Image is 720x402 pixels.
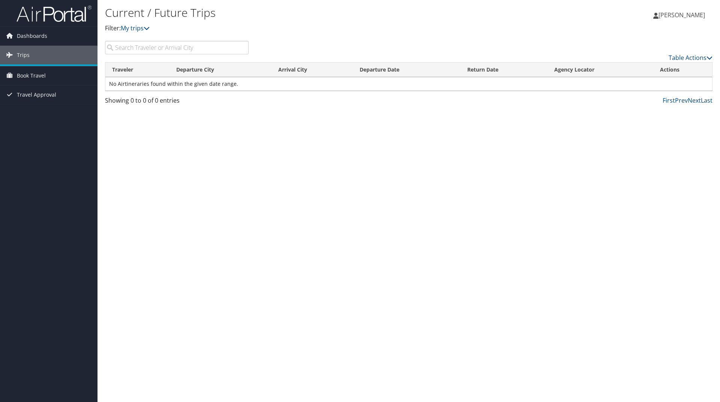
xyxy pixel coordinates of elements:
a: Prev [675,96,688,105]
a: Last [701,96,712,105]
th: Agency Locator: activate to sort column ascending [547,63,653,77]
span: [PERSON_NAME] [658,11,705,19]
p: Filter: [105,24,510,33]
a: Next [688,96,701,105]
th: Departure Date: activate to sort column descending [353,63,460,77]
th: Traveler: activate to sort column ascending [105,63,169,77]
a: Table Actions [669,54,712,62]
div: Showing 0 to 0 of 0 entries [105,96,249,109]
th: Return Date: activate to sort column ascending [460,63,547,77]
th: Arrival City: activate to sort column ascending [271,63,353,77]
span: Dashboards [17,27,47,45]
h1: Current / Future Trips [105,5,510,21]
span: Trips [17,46,30,64]
th: Departure City: activate to sort column ascending [169,63,271,77]
th: Actions [653,63,712,77]
a: First [663,96,675,105]
a: [PERSON_NAME] [653,4,712,26]
span: Travel Approval [17,85,56,104]
img: airportal-logo.png [16,5,91,22]
span: Book Travel [17,66,46,85]
input: Search Traveler or Arrival City [105,41,249,54]
td: No Airtineraries found within the given date range. [105,77,712,91]
a: My trips [121,24,150,32]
